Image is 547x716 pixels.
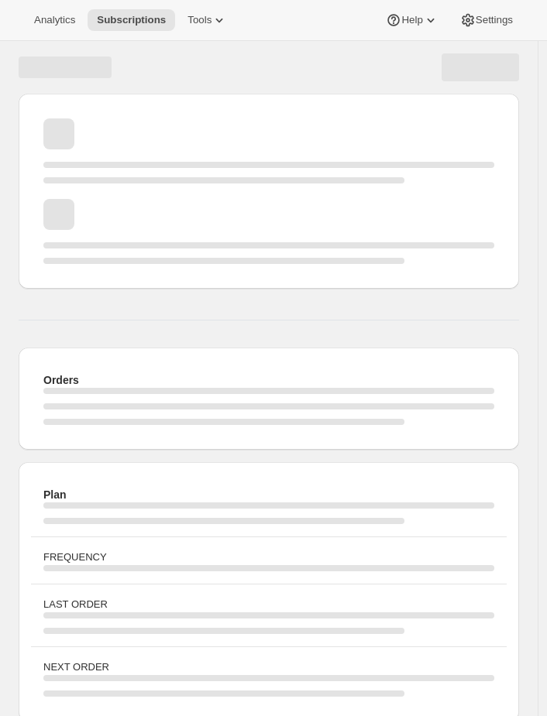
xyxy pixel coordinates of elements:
h3: FREQUENCY [43,550,494,565]
span: Settings [476,14,513,26]
button: Tools [178,9,236,31]
h2: Plan [43,487,494,502]
button: Settings [451,9,522,31]
h2: Orders [43,372,494,388]
button: Analytics [25,9,84,31]
h3: NEXT ORDER [43,659,494,675]
button: Subscriptions [88,9,175,31]
span: Analytics [34,14,75,26]
span: Tools [187,14,212,26]
span: Subscriptions [97,14,166,26]
button: Help [377,9,447,31]
span: Help [401,14,422,26]
h3: LAST ORDER [43,597,494,612]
